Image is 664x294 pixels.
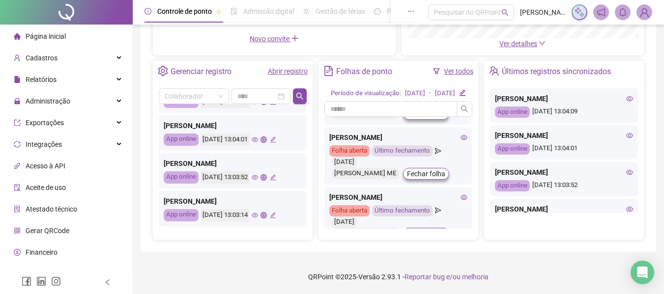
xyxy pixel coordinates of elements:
span: Novo convite [250,35,299,43]
span: user-add [14,54,21,61]
span: sun [303,8,310,15]
span: eye [626,206,633,213]
footer: QRPoint © 2025 - 2.93.1 - [133,260,664,294]
span: eye [252,136,258,143]
div: App online [495,180,530,191]
span: eye [252,174,258,181]
span: api [14,162,21,169]
button: Fechar folha [403,168,449,180]
span: send [435,205,441,216]
span: Administração [26,97,70,105]
span: sync [14,141,21,148]
span: eye [252,212,258,218]
span: file [14,76,21,83]
span: clock-circle [144,8,151,15]
span: Painel do DP [387,7,425,15]
span: filter [433,68,440,75]
span: facebook [22,276,31,286]
span: Fechar folha [407,168,445,179]
span: eye [461,134,467,141]
div: [DATE] 13:04:01 [495,143,633,155]
div: Gerenciar registro [171,63,231,80]
div: [PERSON_NAME] [495,93,633,104]
div: Período de visualização: [331,88,401,99]
span: global [260,212,267,218]
div: [PERSON_NAME] ME [332,228,399,239]
span: Controle de ponto [157,7,212,15]
div: [PERSON_NAME] [329,132,467,143]
span: edit [270,136,276,143]
span: Reportar bug e/ou melhoria [404,273,489,281]
button: Fechar folha [403,228,449,240]
div: [PERSON_NAME] [164,158,302,169]
a: Abrir registro [268,67,308,75]
span: ellipsis [407,8,414,15]
div: [DATE] 13:03:14 [201,209,249,221]
span: Versão [358,273,380,281]
span: Exportações [26,119,64,127]
div: [PERSON_NAME] [164,196,302,207]
span: Ver detalhes [499,40,537,48]
span: left [104,279,111,286]
span: Cadastros [26,54,58,62]
span: global [260,136,267,143]
span: Relatórios [26,76,57,83]
span: dashboard [374,8,381,15]
span: notification [597,8,606,17]
span: Financeiro [26,248,58,256]
span: pushpin [216,9,222,15]
div: App online [164,171,199,184]
div: App online [495,143,530,155]
div: [PERSON_NAME] [495,130,633,141]
span: setting [158,66,168,76]
div: [DATE] [405,88,425,99]
span: home [14,33,21,40]
div: Folha aberta [329,145,370,157]
span: Central de ajuda [26,270,75,278]
span: lock [14,98,21,105]
span: audit [14,184,21,191]
span: Fechar folha [407,228,445,239]
div: Open Intercom Messenger [631,261,654,284]
div: App online [495,107,530,118]
span: edit [459,89,465,96]
div: [PERSON_NAME] [495,204,633,214]
img: sparkle-icon.fc2bf0ac1784a2077858766a79e2daf3.svg [574,7,585,18]
span: edit [270,174,276,181]
div: [PERSON_NAME] [329,192,467,203]
span: solution [14,206,21,213]
span: [PERSON_NAME] semi jóias [520,7,566,18]
div: Último fechamento [372,205,433,216]
span: edit [270,212,276,218]
span: global [260,174,267,181]
div: [DATE] [332,157,357,168]
span: Acesso à API [26,162,65,170]
a: Ver detalhes down [499,40,546,48]
span: file-text [323,66,334,76]
span: dollar [14,249,21,256]
span: Página inicial [26,32,66,40]
div: [PERSON_NAME] [495,167,633,178]
span: Atestado técnico [26,205,77,213]
span: qrcode [14,227,21,234]
span: Gerar QRCode [26,227,69,235]
div: [PERSON_NAME] ME [332,168,399,179]
div: Folhas de ponto [336,63,392,80]
div: - [429,88,431,99]
span: Gestão de férias [316,7,365,15]
span: eye [461,194,467,201]
div: [DATE] 13:04:01 [201,134,249,146]
span: Aceite de uso [26,184,66,191]
span: team [489,66,499,76]
a: Ver todos [444,67,473,75]
span: eye [626,95,633,102]
span: eye [626,132,633,139]
div: App online [164,134,199,146]
span: search [296,92,304,100]
span: export [14,119,21,126]
span: eye [626,169,633,176]
span: Integrações [26,140,62,148]
div: [DATE] 13:03:52 [201,171,249,184]
span: linkedin [36,276,46,286]
span: file-done [231,8,237,15]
